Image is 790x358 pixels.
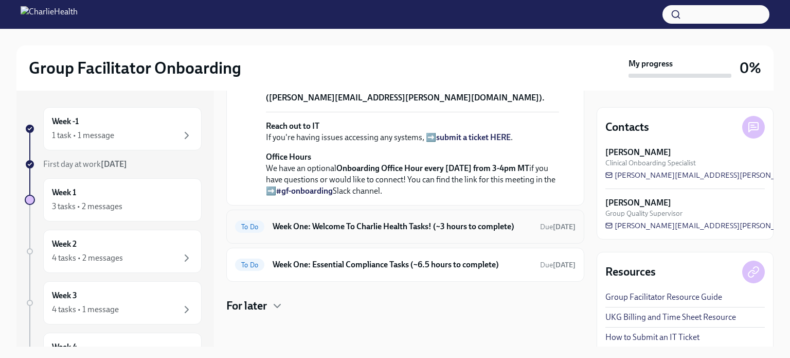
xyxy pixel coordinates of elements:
img: CharlieHealth [21,6,78,23]
strong: Office Hours [266,152,311,162]
h6: Week One: Essential Compliance Tasks (~6.5 hours to complete) [273,259,532,270]
strong: Onboarding Office Hour every [DATE] from 3-4pm MT [336,163,529,173]
strong: [DATE] [553,223,576,231]
a: How to Submit an IT Ticket [605,332,699,343]
p: We have an optional if you have questions or would like to connect! You can find the link for thi... [266,151,559,197]
a: submit a ticket HERE [436,132,511,142]
strong: Reach out to IT [266,121,319,131]
a: First day at work[DATE] [25,159,202,170]
h4: Resources [605,264,656,280]
a: To DoWeek One: Welcome To Charlie Health Tasks! (~3 hours to complete)Due[DATE] [235,218,576,235]
p: If you're having issues accessing any systems, ➡️ . [266,121,559,143]
span: Clinical Onboarding Specialist [605,158,696,168]
div: For later [226,298,584,314]
strong: [PERSON_NAME] [605,197,671,209]
h2: Group Facilitator Onboarding [29,58,241,78]
h4: Contacts [605,120,649,135]
div: 3 tasks • 2 messages [52,201,122,212]
h3: 0% [740,59,761,77]
strong: [DATE] [553,261,576,269]
strong: My progress [629,58,673,70]
span: First day at work [43,159,127,169]
h6: Week 3 [52,290,77,301]
a: UKG Billing and Time Sheet Resource [605,312,736,323]
span: September 22nd, 2025 10:00 [540,222,576,232]
h6: Week One: Welcome To Charlie Health Tasks! (~3 hours to complete) [273,221,532,232]
span: To Do [235,223,264,231]
span: To Do [235,261,264,269]
span: Group Quality Supervisor [605,209,683,218]
h6: Week -1 [52,116,79,127]
a: Week 24 tasks • 2 messages [25,230,202,273]
h4: For later [226,298,267,314]
a: #gf-onboarding [276,186,333,196]
h6: Week 2 [52,238,77,250]
a: Week 13 tasks • 2 messages [25,178,202,221]
a: Group Facilitator Resource Guide [605,292,722,303]
a: Week -11 task • 1 message [25,107,202,150]
h6: Week 4 [52,342,77,353]
div: 4 tasks • 1 message [52,304,119,315]
div: 1 task • 1 message [52,130,114,141]
strong: [DATE] [101,159,127,169]
span: September 22nd, 2025 10:00 [540,260,576,270]
div: 4 tasks • 2 messages [52,252,123,264]
span: Due [540,261,576,269]
a: Week 34 tasks • 1 message [25,281,202,325]
span: Due [540,223,576,231]
a: To DoWeek One: Essential Compliance Tasks (~6.5 hours to complete)Due[DATE] [235,257,576,273]
strong: [PERSON_NAME] [605,147,671,158]
h6: Week 1 [52,187,76,198]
